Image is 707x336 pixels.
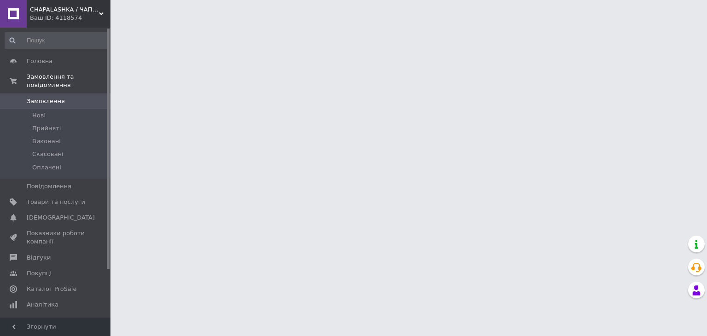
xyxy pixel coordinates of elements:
span: Головна [27,57,52,65]
span: Каталог ProSale [27,285,76,293]
span: Покупці [27,269,52,278]
span: Аналітика [27,301,58,309]
span: CHAPALASHKA / ЧАПАЛАШКА - магазин актуальних речей [30,6,99,14]
span: Скасовані [32,150,64,158]
span: Товари та послуги [27,198,85,206]
span: Виконані [32,137,61,145]
span: Прийняті [32,124,61,133]
span: [DEMOGRAPHIC_DATA] [27,214,95,222]
span: Замовлення та повідомлення [27,73,110,89]
span: Повідомлення [27,182,71,191]
span: Нові [32,111,46,120]
span: Гаманець компанії [27,316,85,333]
span: Замовлення [27,97,65,105]
span: Відгуки [27,254,51,262]
span: Показники роботи компанії [27,229,85,246]
div: Ваш ID: 4118574 [30,14,110,22]
input: Пошук [5,32,109,49]
span: Оплачені [32,163,61,172]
